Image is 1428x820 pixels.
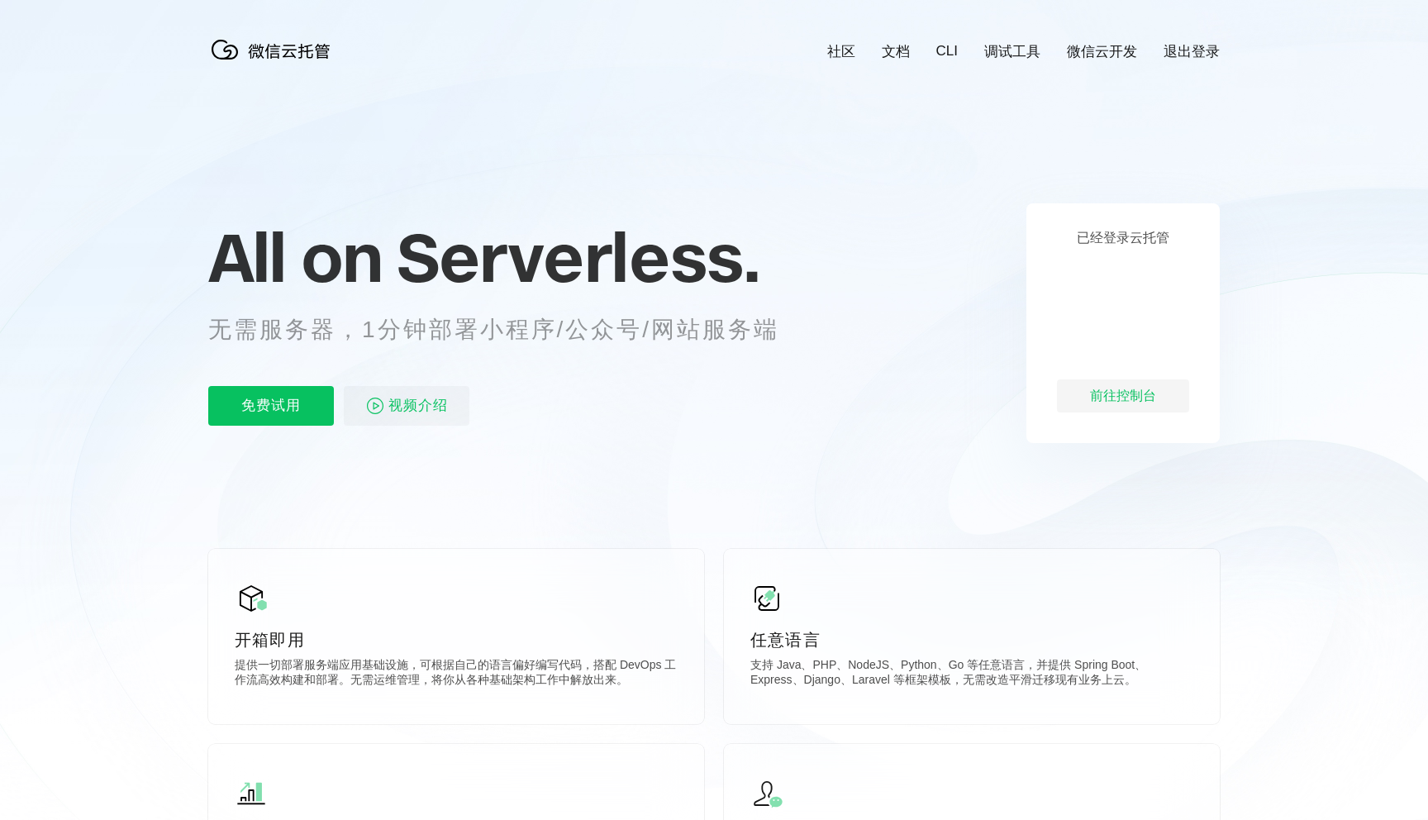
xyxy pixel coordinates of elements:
a: 退出登录 [1164,42,1220,61]
a: 微信云托管 [208,55,340,69]
p: 已经登录云托管 [1077,230,1169,247]
a: CLI [936,43,958,60]
a: 文档 [882,42,910,61]
span: All on [208,216,381,298]
span: 视频介绍 [388,386,448,426]
a: 社区 [827,42,855,61]
div: 前往控制台 [1057,379,1189,412]
p: 任意语言 [750,628,1193,651]
p: 免费试用 [208,386,334,426]
img: 微信云托管 [208,33,340,66]
p: 开箱即用 [235,628,678,651]
p: 无需服务器，1分钟部署小程序/公众号/网站服务端 [208,313,810,346]
a: 调试工具 [984,42,1040,61]
p: 提供一切部署服务端应用基础设施，可根据自己的语言偏好编写代码，搭配 DevOps 工作流高效构建和部署。无需运维管理，将你从各种基础架构工作中解放出来。 [235,658,678,691]
span: Serverless. [397,216,759,298]
p: 支持 Java、PHP、NodeJS、Python、Go 等任意语言，并提供 Spring Boot、Express、Django、Laravel 等框架模板，无需改造平滑迁移现有业务上云。 [750,658,1193,691]
img: video_play.svg [365,396,385,416]
a: 微信云开发 [1067,42,1137,61]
